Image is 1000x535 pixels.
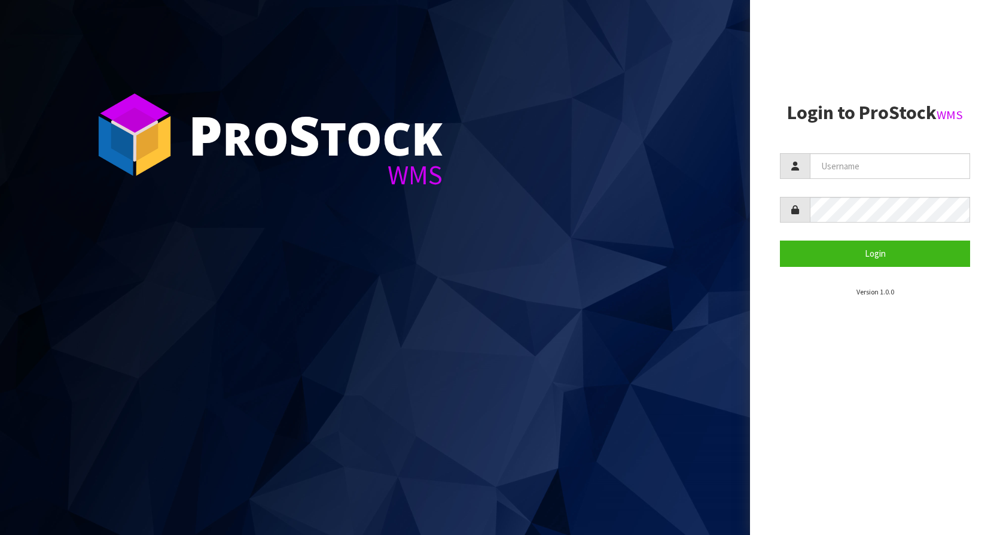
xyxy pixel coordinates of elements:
small: WMS [937,107,963,123]
span: S [289,98,320,171]
div: WMS [188,162,443,189]
h2: Login to ProStock [780,102,970,123]
img: ProStock Cube [90,90,179,180]
small: Version 1.0.0 [856,287,894,296]
button: Login [780,241,970,266]
input: Username [810,153,970,179]
div: ro tock [188,108,443,162]
span: P [188,98,222,171]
